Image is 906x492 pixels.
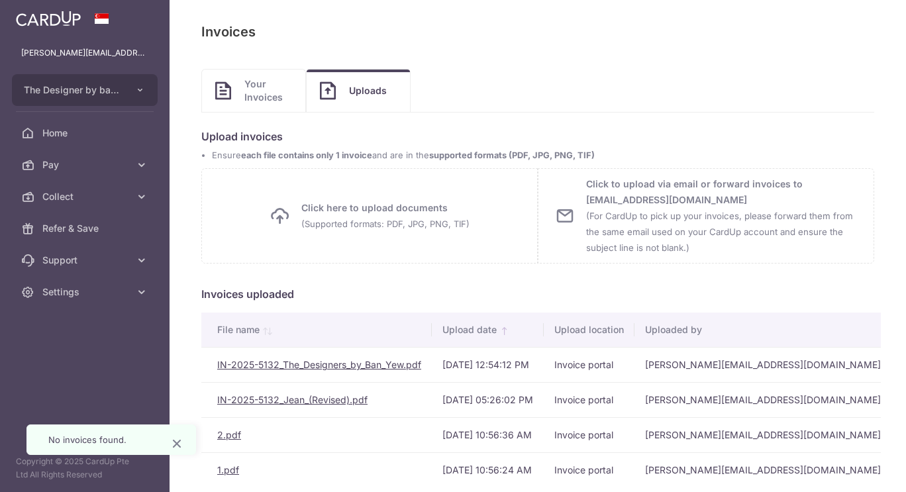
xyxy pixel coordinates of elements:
[48,433,158,446] div: No invoices found.
[634,417,891,452] td: [PERSON_NAME][EMAIL_ADDRESS][DOMAIN_NAME]
[307,70,410,112] a: Uploads
[544,382,634,417] td: Invoice portal
[432,417,544,452] td: [DATE] 10:56:36 AM
[42,222,130,235] span: Refer & Save
[42,126,130,140] span: Home
[215,81,231,100] img: Invoice icon Image
[201,313,432,347] th: File name: activate to sort column ascending
[634,452,891,487] td: [PERSON_NAME][EMAIL_ADDRESS][DOMAIN_NAME]
[241,150,372,160] b: each file contains only 1 invoice
[217,359,421,370] a: IN-2025-5132_The_Designers_by_Ban_Yew.pdf
[634,313,891,347] th: Uploaded by
[201,286,874,302] h5: Invoices uploaded
[634,347,891,382] td: [PERSON_NAME][EMAIL_ADDRESS][DOMAIN_NAME]
[202,70,305,112] a: Your Invoices
[544,452,634,487] td: Invoice portal
[432,382,544,417] td: [DATE] 05:26:02 PM
[212,150,874,162] li: Ensure and are in the
[244,77,292,104] span: Your Invoices
[544,347,634,382] td: Invoice portal
[42,158,130,172] span: Pay
[432,313,544,347] th: Upload date: activate to sort column ascending
[544,313,634,347] th: Upload location
[21,46,148,60] p: [PERSON_NAME][EMAIL_ADDRESS][DOMAIN_NAME]
[24,83,122,97] span: The Designer by ban yew pte ltd
[201,21,256,42] p: Invoices
[432,452,544,487] td: [DATE] 10:56:24 AM
[301,200,470,232] span: Click here to upload documents
[432,347,544,382] td: [DATE] 12:54:12 PM
[821,452,893,485] iframe: Opens a widget where you can find more information
[217,464,239,475] a: 1.pdf
[42,190,130,203] span: Collect
[42,285,130,299] span: Settings
[217,429,241,440] a: 2.pdf
[634,382,891,417] td: [PERSON_NAME][EMAIL_ADDRESS][DOMAIN_NAME]
[169,436,185,452] button: Close
[429,150,595,160] b: supported formats (PDF, JPG, PNG, TIF)
[201,128,874,144] p: Upload invoices
[544,417,634,452] td: Invoice portal
[538,168,874,264] a: Click to upload via email or forward invoices to [EMAIL_ADDRESS][DOMAIN_NAME] (For CardUp to pick...
[586,211,853,253] small: (For CardUp to pick up your invoices, please forward them from the same email used on your CardUp...
[586,176,858,256] span: Click to upload via email or forward invoices to [EMAIL_ADDRESS][DOMAIN_NAME]
[349,84,397,97] span: Uploads
[16,11,81,26] img: CardUp
[301,219,470,229] small: (Supported formats: PDF, JPG, PNG, TIF)
[217,394,368,405] a: IN-2025-5132_Jean_(Revised).pdf
[12,74,158,106] button: The Designer by ban yew pte ltd
[42,254,130,267] span: Support
[320,81,336,100] img: Invoice icon Image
